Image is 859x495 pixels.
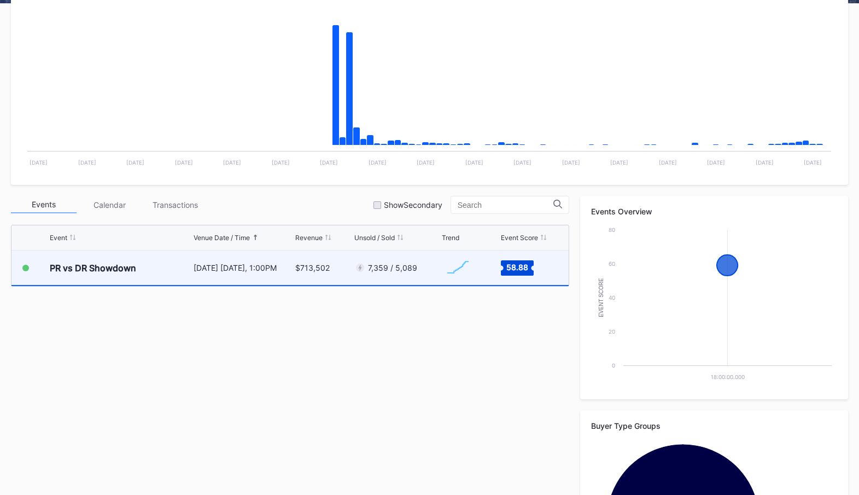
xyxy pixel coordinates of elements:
text: [DATE] [562,159,580,166]
div: Venue Date / Time [194,234,250,242]
text: [DATE] [320,159,338,166]
text: [DATE] [30,159,48,166]
text: 18:00:00.000 [710,374,744,380]
svg: Chart title [442,254,474,282]
text: [DATE] [417,159,435,166]
text: [DATE] [465,159,483,166]
div: Show Secondary [384,200,442,209]
text: [DATE] [659,159,677,166]
text: [DATE] [272,159,290,166]
text: 0 [612,362,615,369]
text: 20 [609,328,615,335]
text: [DATE] [707,159,725,166]
text: 80 [609,226,615,233]
div: [DATE] [DATE], 1:00PM [194,263,293,272]
text: 40 [609,294,615,301]
text: [DATE] [756,159,774,166]
text: [DATE] [78,159,96,166]
div: Trend [442,234,459,242]
text: [DATE] [513,159,531,166]
div: Calendar [77,196,142,213]
div: Event [50,234,67,242]
div: $713,502 [295,263,330,272]
div: Transactions [142,196,208,213]
div: Events Overview [591,207,837,216]
text: [DATE] [804,159,822,166]
text: [DATE] [126,159,144,166]
div: PR vs DR Showdown [50,263,136,273]
text: 58.88 [506,262,528,271]
div: Events [11,196,77,213]
svg: Chart title [22,10,837,174]
text: [DATE] [610,159,628,166]
div: Unsold / Sold [354,234,395,242]
text: [DATE] [369,159,387,166]
svg: Chart title [591,224,837,388]
text: [DATE] [223,159,241,166]
div: Revenue [295,234,323,242]
text: 60 [609,260,615,267]
div: Event Score [501,234,538,242]
input: Search [458,201,553,209]
text: Event Score [598,278,604,317]
text: [DATE] [175,159,193,166]
div: 7,359 / 5,089 [368,263,417,272]
div: Buyer Type Groups [591,421,837,430]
